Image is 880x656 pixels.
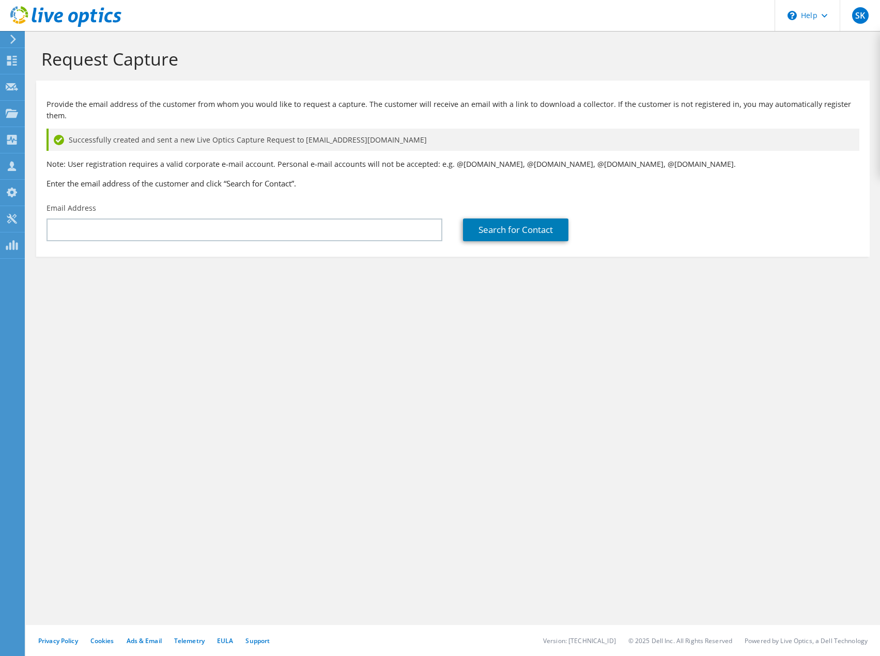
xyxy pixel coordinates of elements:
p: Note: User registration requires a valid corporate e-mail account. Personal e-mail accounts will ... [47,159,859,170]
a: Search for Contact [463,218,568,241]
li: Powered by Live Optics, a Dell Technology [745,636,868,645]
span: Successfully created and sent a new Live Optics Capture Request to [EMAIL_ADDRESS][DOMAIN_NAME] [69,134,427,146]
h1: Request Capture [41,48,859,70]
a: Cookies [90,636,114,645]
li: Version: [TECHNICAL_ID] [543,636,616,645]
a: Support [245,636,270,645]
a: Ads & Email [127,636,162,645]
h3: Enter the email address of the customer and click “Search for Contact”. [47,178,859,189]
svg: \n [788,11,797,20]
label: Email Address [47,203,96,213]
a: Privacy Policy [38,636,78,645]
span: SK [852,7,869,24]
li: © 2025 Dell Inc. All Rights Reserved [628,636,732,645]
p: Provide the email address of the customer from whom you would like to request a capture. The cust... [47,99,859,121]
a: Telemetry [174,636,205,645]
a: EULA [217,636,233,645]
